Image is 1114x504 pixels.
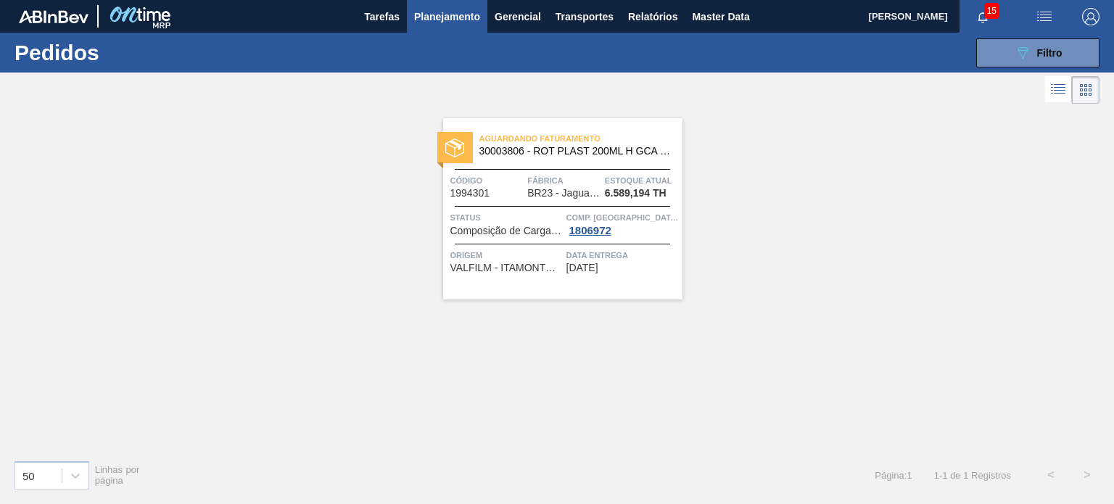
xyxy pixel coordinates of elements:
span: 6.589,194 TH [605,188,667,199]
span: Tarefas [364,8,400,25]
button: < [1033,457,1069,493]
span: Comp. Carga [566,210,679,225]
div: 1806972 [566,225,614,236]
span: Fábrica [527,173,601,188]
span: Transportes [556,8,614,25]
span: Status [450,210,563,225]
img: TNhmsLtSVTkK8tSr43FrP2fwEKptu5GPRR3wAAAABJRU5ErkJggg== [19,10,88,23]
button: Notificações [960,7,1006,27]
span: Data entrega [566,248,679,263]
span: Aguardando Faturamento [479,131,682,146]
button: > [1069,457,1105,493]
img: userActions [1036,8,1053,25]
div: 50 [22,469,35,482]
h1: Pedidos [15,44,223,61]
a: Comp. [GEOGRAPHIC_DATA]1806972 [566,210,679,236]
span: Planejamento [414,8,480,25]
button: Filtro [976,38,1099,67]
div: Visão em Cards [1072,76,1099,104]
span: Gerencial [495,8,541,25]
span: Composição de Carga Aceita [450,226,563,236]
a: statusAguardando Faturamento30003806 - ROT PLAST 200ML H GCA NIV22Código1994301FábricaBR23 - Jagu... [432,118,682,299]
span: 30003806 - ROT PLAST 200ML H GCA NIV22 [479,146,671,157]
span: VALFILM - ITAMONTE (MG) [450,263,563,273]
span: Relatórios [628,8,677,25]
img: status [445,139,464,157]
div: Visão em Lista [1045,76,1072,104]
span: 1994301 [450,188,490,199]
span: Código [450,173,524,188]
span: Origem [450,248,563,263]
span: Página : 1 [875,470,912,481]
span: BR23 - Jaguariúna [527,188,600,199]
img: Logout [1082,8,1099,25]
span: 08/09/2025 [566,263,598,273]
span: Filtro [1037,47,1063,59]
span: Linhas por página [95,464,140,486]
span: Estoque atual [605,173,679,188]
span: Master Data [692,8,749,25]
span: 1 - 1 de 1 Registros [934,470,1011,481]
span: 15 [984,3,999,19]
